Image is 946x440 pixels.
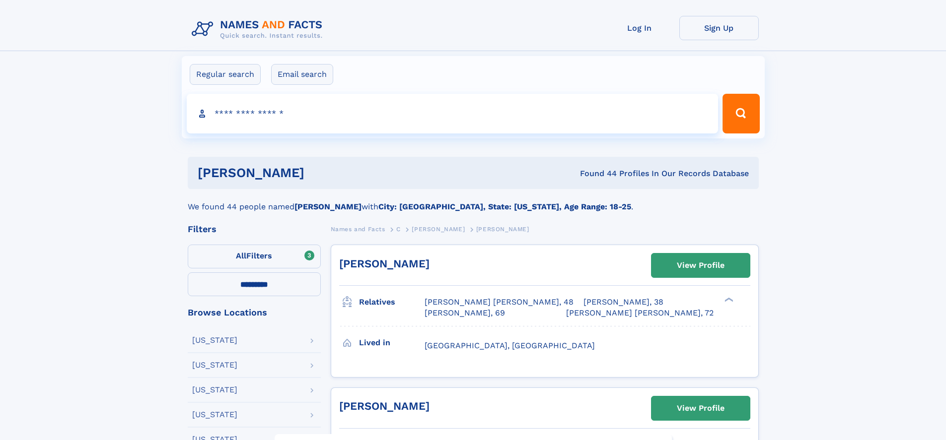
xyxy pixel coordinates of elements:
div: [US_STATE] [192,336,237,344]
h3: Lived in [359,334,425,351]
a: View Profile [652,253,750,277]
button: Search Button [723,94,759,133]
a: [PERSON_NAME] [PERSON_NAME], 72 [566,308,714,318]
span: [PERSON_NAME] [476,226,529,233]
div: ❯ [722,297,734,303]
a: [PERSON_NAME] [339,257,430,270]
a: [PERSON_NAME] [PERSON_NAME], 48 [425,297,574,308]
div: Filters [188,225,321,234]
div: We found 44 people named with . [188,189,759,213]
div: [US_STATE] [192,361,237,369]
div: Found 44 Profiles In Our Records Database [442,168,749,179]
label: Regular search [190,64,261,85]
span: All [236,251,246,260]
a: View Profile [652,396,750,420]
img: Logo Names and Facts [188,16,331,43]
a: [PERSON_NAME], 38 [583,297,663,308]
h3: Relatives [359,294,425,311]
b: [PERSON_NAME] [294,202,362,211]
div: View Profile [677,254,725,277]
a: Sign Up [679,16,759,40]
span: C [396,226,401,233]
a: [PERSON_NAME], 69 [425,308,505,318]
div: Browse Locations [188,308,321,317]
span: [GEOGRAPHIC_DATA], [GEOGRAPHIC_DATA] [425,341,595,350]
a: [PERSON_NAME] [339,400,430,412]
h1: [PERSON_NAME] [198,167,442,179]
a: C [396,223,401,235]
b: City: [GEOGRAPHIC_DATA], State: [US_STATE], Age Range: 18-25 [378,202,631,211]
label: Filters [188,245,321,268]
input: search input [187,94,719,133]
div: [US_STATE] [192,411,237,419]
a: [PERSON_NAME] [412,223,465,235]
span: [PERSON_NAME] [412,226,465,233]
label: Email search [271,64,333,85]
div: View Profile [677,397,725,420]
a: Log In [600,16,679,40]
div: [US_STATE] [192,386,237,394]
a: Names and Facts [331,223,385,235]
